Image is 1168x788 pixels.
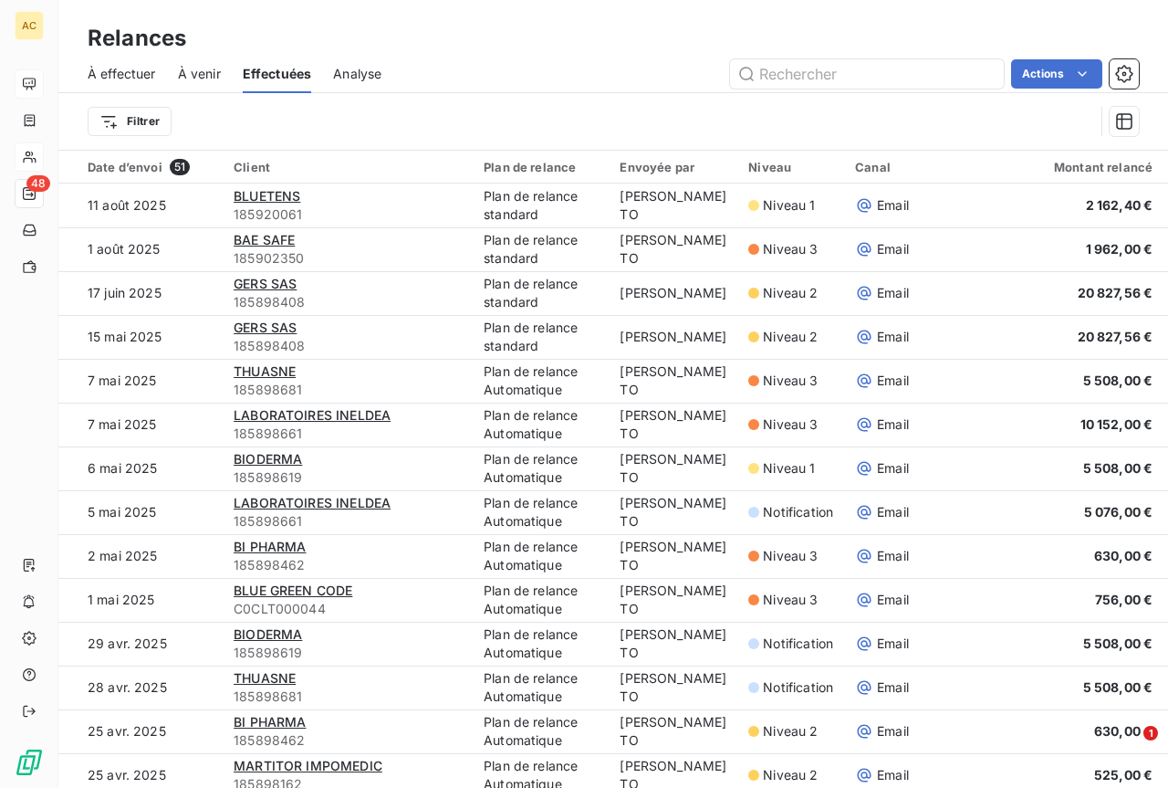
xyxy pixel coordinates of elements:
[58,184,223,227] td: 11 août 2025
[484,160,598,174] div: Plan de relance
[26,175,50,192] span: 48
[234,407,391,423] span: LABORATOIRES INELDEA
[15,11,44,40] div: AC
[877,503,909,521] span: Email
[234,205,462,224] span: 185920061
[88,159,212,175] div: Date d’envoi
[1032,160,1152,174] div: Montant relancé
[609,271,737,315] td: [PERSON_NAME]
[58,403,223,447] td: 7 mai 2025
[763,591,818,609] span: Niveau 3
[763,503,833,521] span: Notification
[877,196,909,215] span: Email
[877,766,909,784] span: Email
[877,415,909,434] span: Email
[234,714,306,730] span: BI PHARMA
[234,160,270,174] span: Client
[1078,285,1153,300] span: 20 827,56 €
[748,160,833,174] div: Niveau
[473,403,609,447] td: Plan de relance Automatique
[1086,241,1153,257] span: 1 962,00 €
[234,758,382,773] span: MARTITOR IMPOMEDIC
[763,722,818,741] span: Niveau 2
[234,556,462,574] span: 185898462
[1083,373,1153,388] span: 5 508,00 €
[234,670,296,686] span: THUASNE
[473,578,609,622] td: Plan de relance Automatique
[609,447,737,490] td: [PERSON_NAME] TO
[473,622,609,666] td: Plan de relance Automatique
[763,459,815,478] span: Niveau 1
[877,635,909,653] span: Email
[234,381,462,399] span: 185898681
[1094,548,1152,563] span: 630,00 €
[234,363,296,379] span: THUASNE
[877,240,909,258] span: Email
[877,591,909,609] span: Email
[170,159,190,175] span: 51
[234,320,297,335] span: GERS SAS
[1080,416,1153,432] span: 10 152,00 €
[1011,59,1102,89] button: Actions
[609,359,737,403] td: [PERSON_NAME] TO
[234,425,462,443] span: 185898661
[234,249,462,268] span: 185902350
[1143,726,1158,741] span: 1
[763,240,818,258] span: Niveau 3
[1083,636,1153,651] span: 5 508,00 €
[609,709,737,753] td: [PERSON_NAME] TO
[877,284,909,302] span: Email
[234,626,302,642] span: BIODERMA
[58,447,223,490] td: 6 mai 2025
[763,635,833,653] span: Notification
[234,337,462,355] span: 185898408
[58,622,223,666] td: 29 avr. 2025
[609,666,737,709] td: [PERSON_NAME] TO
[1095,592,1152,607] span: 756,00 €
[877,678,909,697] span: Email
[58,490,223,534] td: 5 mai 2025
[1086,197,1153,213] span: 2 162,40 €
[1078,329,1153,344] span: 20 827,56 €
[763,196,815,215] span: Niveau 1
[473,359,609,403] td: Plan de relance Automatique
[609,622,737,666] td: [PERSON_NAME] TO
[1083,460,1153,476] span: 5 508,00 €
[234,600,462,618] span: C0CLT000044
[473,666,609,709] td: Plan de relance Automatique
[234,188,300,204] span: BLUETENS
[1083,679,1153,695] span: 5 508,00 €
[473,271,609,315] td: Plan de relance standard
[609,490,737,534] td: [PERSON_NAME] TO
[178,65,221,83] span: À venir
[1094,767,1152,783] span: 525,00 €
[333,65,381,83] span: Analyse
[473,315,609,359] td: Plan de relance standard
[243,65,312,83] span: Effectuées
[730,59,1004,89] input: Rechercher
[609,534,737,578] td: [PERSON_NAME] TO
[58,227,223,271] td: 1 août 2025
[88,22,186,55] h3: Relances
[763,415,818,434] span: Niveau 3
[88,107,172,136] button: Filtrer
[473,447,609,490] td: Plan de relance Automatique
[58,709,223,753] td: 25 avr. 2025
[234,644,462,662] span: 185898619
[609,184,737,227] td: [PERSON_NAME] TO
[234,468,462,487] span: 185898619
[855,160,1010,174] div: Canal
[763,372,818,390] span: Niveau 3
[763,547,818,565] span: Niveau 3
[763,678,833,697] span: Notification
[609,315,737,359] td: [PERSON_NAME]
[234,495,391,510] span: LABORATOIRES INELDEA
[877,547,909,565] span: Email
[234,276,297,291] span: GERS SAS
[88,65,156,83] span: À effectuer
[234,451,302,467] span: BIODERMA
[877,459,909,478] span: Email
[58,666,223,709] td: 28 avr. 2025
[473,227,609,271] td: Plan de relance standard
[620,160,726,174] div: Envoyée par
